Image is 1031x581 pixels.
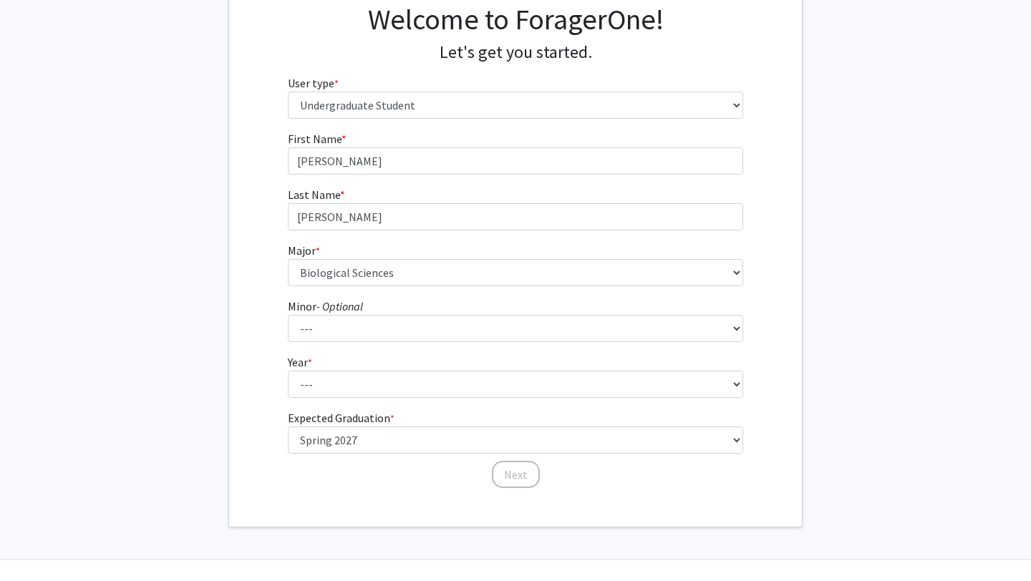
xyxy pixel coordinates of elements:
label: Expected Graduation [288,409,395,426]
button: Next [492,461,540,488]
label: Major [288,242,320,259]
h4: Let's get you started. [288,42,744,63]
span: First Name [288,132,342,146]
label: User type [288,74,339,92]
span: Last Name [288,187,340,202]
i: - Optional [316,299,363,313]
iframe: Chat [11,517,61,570]
label: Year [288,353,312,371]
h1: Welcome to ForagerOne! [288,2,744,36]
label: Minor [288,298,363,315]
